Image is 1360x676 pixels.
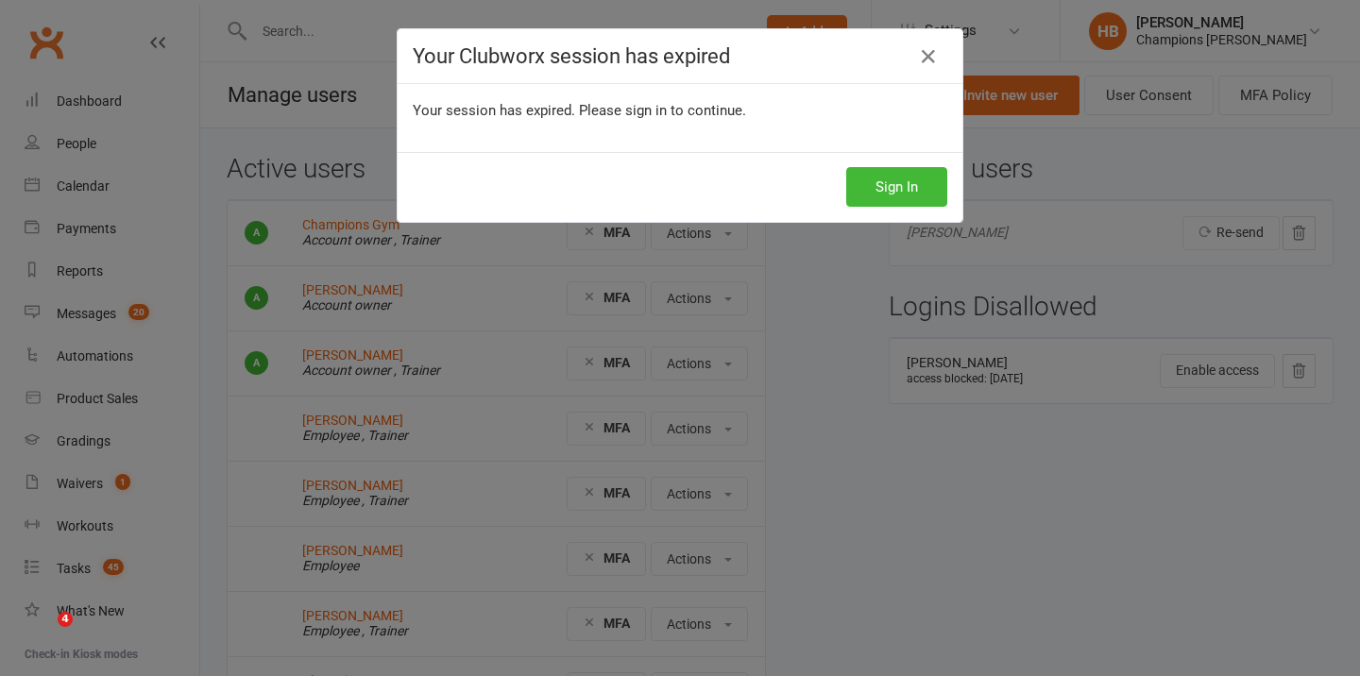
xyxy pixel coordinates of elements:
h4: Your Clubworx session has expired [413,44,947,68]
span: Your session has expired. Please sign in to continue. [413,102,746,119]
iframe: Intercom live chat [19,612,64,657]
span: 4 [58,612,73,627]
a: Close [913,42,943,72]
button: Sign In [846,167,947,207]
